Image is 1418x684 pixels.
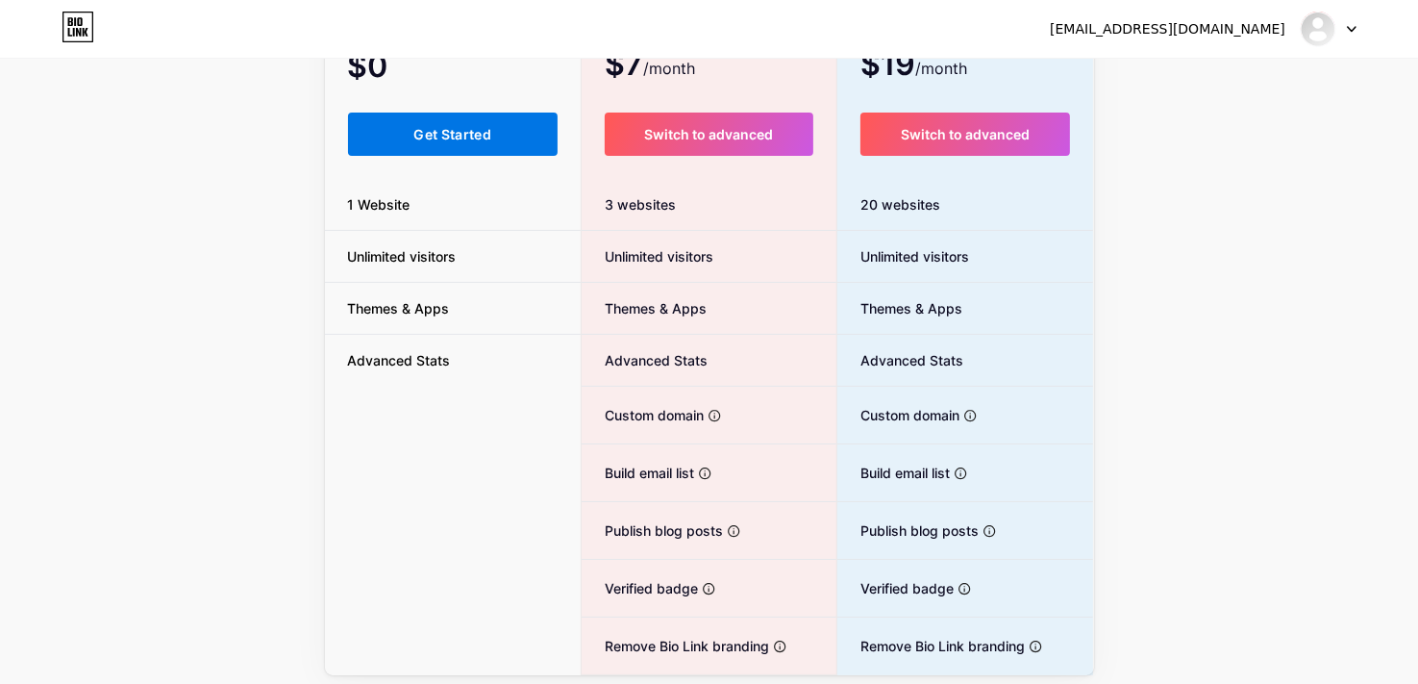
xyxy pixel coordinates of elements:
span: /month [643,57,695,80]
span: $0 [348,55,440,82]
button: Switch to advanced [860,113,1071,156]
span: Switch to advanced [644,126,773,142]
span: Verified badge [837,578,954,598]
span: /month [915,57,967,80]
span: 1 Website [325,194,434,215]
div: 20 websites [837,179,1094,231]
span: Themes & Apps [325,298,473,318]
div: [EMAIL_ADDRESS][DOMAIN_NAME] [1050,19,1285,39]
span: Publish blog posts [582,520,723,541]
span: Advanced Stats [837,350,963,370]
span: Build email list [837,463,950,483]
span: Build email list [582,463,694,483]
span: Publish blog posts [837,520,979,541]
div: 3 websites [582,179,836,231]
span: Advanced Stats [325,350,474,370]
button: Switch to advanced [605,113,813,156]
span: Unlimited visitors [325,246,480,266]
span: $7 [605,53,695,80]
button: Get Started [348,113,559,156]
img: chinchinbanhang [1300,11,1336,47]
span: Advanced Stats [582,350,708,370]
span: Switch to advanced [901,126,1030,142]
span: Unlimited visitors [837,246,969,266]
span: Unlimited visitors [582,246,713,266]
span: Custom domain [582,405,704,425]
span: Custom domain [837,405,959,425]
span: Get Started [413,126,491,142]
span: Verified badge [582,578,698,598]
span: Themes & Apps [837,298,962,318]
span: Remove Bio Link branding [837,636,1025,656]
span: Themes & Apps [582,298,707,318]
span: Remove Bio Link branding [582,636,769,656]
span: $19 [860,53,967,80]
